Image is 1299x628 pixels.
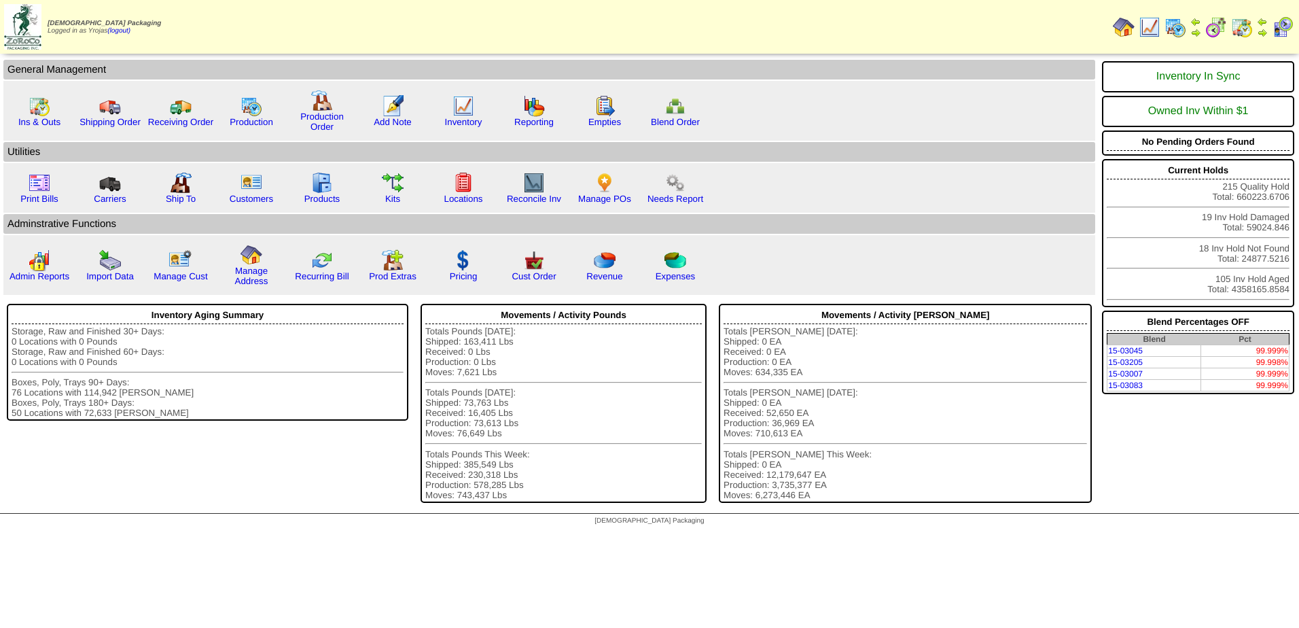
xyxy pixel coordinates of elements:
a: Ins & Outs [18,117,60,127]
a: Admin Reports [10,271,69,281]
img: factory.gif [311,90,333,111]
div: Current Holds [1107,162,1289,179]
a: Add Note [374,117,412,127]
img: graph.gif [523,95,545,117]
img: calendarcustomer.gif [1272,16,1294,38]
img: line_graph2.gif [523,172,545,194]
a: Prod Extras [369,271,416,281]
img: graph2.png [29,249,50,271]
img: calendarinout.gif [29,95,50,117]
img: pie_chart2.png [664,249,686,271]
td: 99.999% [1201,368,1289,380]
img: network.png [664,95,686,117]
img: customers.gif [241,172,262,194]
a: 15-03045 [1108,346,1143,355]
img: arrowright.gif [1257,27,1268,38]
a: Manage Address [235,266,268,286]
th: Blend [1107,334,1201,345]
div: 215 Quality Hold Total: 660223.6706 19 Inv Hold Damaged Total: 59024.846 18 Inv Hold Not Found To... [1102,159,1294,307]
a: Recurring Bill [295,271,349,281]
img: calendarinout.gif [1231,16,1253,38]
a: Manage Cust [154,271,207,281]
a: Shipping Order [79,117,141,127]
span: [DEMOGRAPHIC_DATA] Packaging [594,517,704,525]
img: po.png [594,172,616,194]
img: calendarblend.gif [1205,16,1227,38]
img: truck3.gif [99,172,121,194]
td: Adminstrative Functions [3,214,1095,234]
a: (logout) [107,27,130,35]
a: Locations [444,194,482,204]
img: cust_order.png [523,249,545,271]
a: Customers [230,194,273,204]
img: calendarprod.gif [241,95,262,117]
img: line_graph.gif [452,95,474,117]
img: invoice2.gif [29,172,50,194]
img: calendarprod.gif [1164,16,1186,38]
span: Logged in as Yrojas [48,20,161,35]
td: General Management [3,60,1095,80]
img: line_graph.gif [1139,16,1160,38]
a: 15-03205 [1108,357,1143,367]
img: truck2.gif [170,95,192,117]
img: pie_chart.png [594,249,616,271]
img: workflow.gif [382,172,404,194]
img: locations.gif [452,172,474,194]
img: prodextras.gif [382,249,404,271]
a: 15-03083 [1108,381,1143,390]
img: dollar.gif [452,249,474,271]
div: Inventory In Sync [1107,64,1289,90]
td: 99.998% [1201,357,1289,368]
div: Storage, Raw and Finished 30+ Days: 0 Locations with 0 Pounds Storage, Raw and Finished 60+ Days:... [12,326,404,418]
div: Movements / Activity [PERSON_NAME] [724,307,1087,324]
a: Carriers [94,194,126,204]
div: Totals [PERSON_NAME] [DATE]: Shipped: 0 EA Received: 0 EA Production: 0 EA Moves: 634,335 EA Tota... [724,326,1087,500]
td: 99.999% [1201,380,1289,391]
img: cabinet.gif [311,172,333,194]
a: Cust Order [512,271,556,281]
img: workflow.png [664,172,686,194]
a: Inventory [445,117,482,127]
img: workorder.gif [594,95,616,117]
div: Movements / Activity Pounds [425,307,702,324]
div: Inventory Aging Summary [12,307,404,324]
a: Products [304,194,340,204]
a: Receiving Order [148,117,213,127]
img: arrowleft.gif [1257,16,1268,27]
a: Ship To [166,194,196,204]
img: home.gif [241,244,262,266]
img: arrowright.gif [1190,27,1201,38]
img: managecust.png [168,249,194,271]
a: Blend Order [651,117,700,127]
a: Reporting [514,117,554,127]
a: Kits [385,194,400,204]
td: 99.999% [1201,345,1289,357]
a: Reconcile Inv [507,194,561,204]
a: Pricing [450,271,478,281]
span: [DEMOGRAPHIC_DATA] Packaging [48,20,161,27]
div: No Pending Orders Found [1107,133,1289,151]
a: Import Data [86,271,134,281]
img: reconcile.gif [311,249,333,271]
img: arrowleft.gif [1190,16,1201,27]
div: Totals Pounds [DATE]: Shipped: 163,411 Lbs Received: 0 Lbs Production: 0 Lbs Moves: 7,621 Lbs Tot... [425,326,702,500]
a: Production [230,117,273,127]
a: Empties [588,117,621,127]
img: factory2.gif [170,172,192,194]
div: Blend Percentages OFF [1107,313,1289,331]
th: Pct [1201,334,1289,345]
td: Utilities [3,142,1095,162]
img: import.gif [99,249,121,271]
a: Manage POs [578,194,631,204]
div: Owned Inv Within $1 [1107,99,1289,124]
img: home.gif [1113,16,1135,38]
a: Production Order [300,111,344,132]
a: Print Bills [20,194,58,204]
img: zoroco-logo-small.webp [4,4,41,50]
a: Needs Report [647,194,703,204]
a: Expenses [656,271,696,281]
img: truck.gif [99,95,121,117]
img: orders.gif [382,95,404,117]
a: Revenue [586,271,622,281]
a: 15-03007 [1108,369,1143,379]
